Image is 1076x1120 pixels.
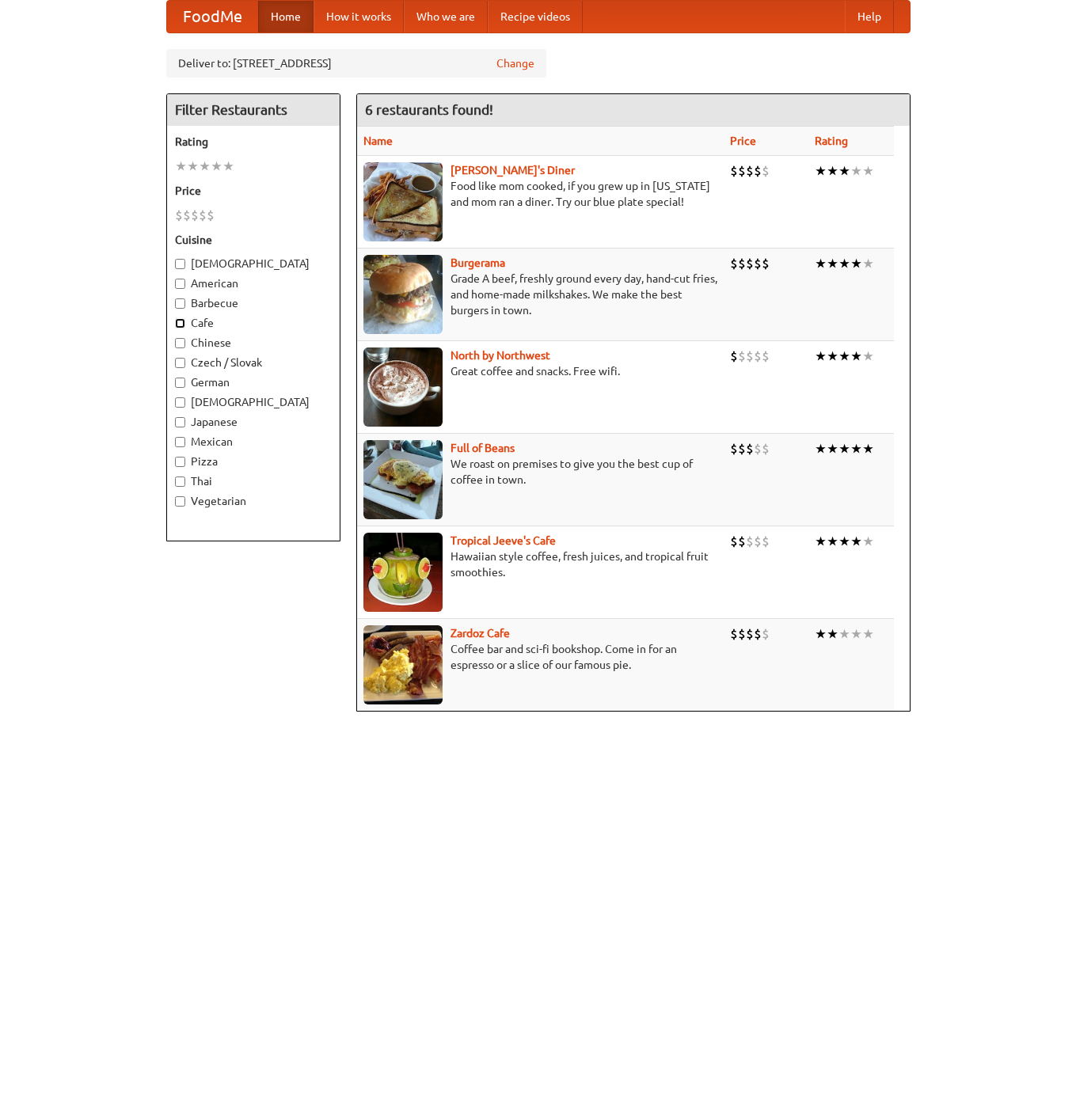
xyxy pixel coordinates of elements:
[451,164,575,177] a: [PERSON_NAME]'s Diner
[175,378,185,388] input: German
[850,162,862,180] li: ★
[175,158,187,175] li: ★
[211,158,222,175] li: ★
[850,625,862,643] li: ★
[175,318,185,328] input: Cafe
[363,440,443,519] img: beans.jpg
[175,256,332,271] label: [DEMOGRAPHIC_DATA]
[754,162,762,180] li: $
[815,440,827,457] li: ★
[815,533,827,550] li: ★
[862,255,874,272] li: ★
[175,355,332,370] label: Czech / Slovak
[175,275,332,291] label: American
[175,476,185,487] input: Thai
[363,549,717,580] p: Hawaiian style coffee, fresh juices, and tropical fruit smoothies.
[862,347,874,365] li: ★
[175,259,185,269] input: [DEMOGRAPHIC_DATA]
[451,349,550,362] a: North by Northwest
[183,207,191,224] li: $
[365,102,493,117] ng-pluralize: 6 restaurants found!
[175,414,332,430] label: Japanese
[827,162,838,180] li: ★
[730,162,738,180] li: $
[827,625,838,643] li: ★
[488,1,583,32] a: Recipe videos
[451,256,505,269] a: Burgerama
[838,625,850,643] li: ★
[175,183,332,199] h5: Price
[175,397,185,408] input: [DEMOGRAPHIC_DATA]
[730,347,738,365] li: $
[738,162,746,180] li: $
[187,158,199,175] li: ★
[175,338,185,348] input: Chinese
[314,1,404,32] a: How it works
[363,178,717,210] p: Food like mom cooked, if you grew up in [US_STATE] and mom ran a diner. Try our blue plate special!
[258,1,314,32] a: Home
[730,625,738,643] li: $
[838,255,850,272] li: ★
[175,315,332,331] label: Cafe
[175,394,332,410] label: [DEMOGRAPHIC_DATA]
[451,534,556,547] b: Tropical Jeeve's Cafe
[730,440,738,457] li: $
[175,473,332,489] label: Thai
[363,533,443,612] img: jeeves.jpg
[746,347,754,365] li: $
[363,456,717,488] p: We roast on premises to give you the best cup of coffee in town.
[730,135,756,147] a: Price
[762,347,770,365] li: $
[827,440,838,457] li: ★
[738,440,746,457] li: $
[175,496,185,507] input: Vegetarian
[815,347,827,365] li: ★
[363,162,443,241] img: sallys.jpg
[827,533,838,550] li: ★
[738,347,746,365] li: $
[815,135,848,147] a: Rating
[175,437,185,447] input: Mexican
[838,533,850,550] li: ★
[746,162,754,180] li: $
[496,55,534,71] a: Change
[738,625,746,643] li: $
[862,533,874,550] li: ★
[167,1,258,32] a: FoodMe
[363,363,717,379] p: Great coffee and snacks. Free wifi.
[815,625,827,643] li: ★
[746,440,754,457] li: $
[862,162,874,180] li: ★
[175,457,185,467] input: Pizza
[175,232,332,248] h5: Cuisine
[850,440,862,457] li: ★
[746,533,754,550] li: $
[762,533,770,550] li: $
[838,347,850,365] li: ★
[850,347,862,365] li: ★
[815,162,827,180] li: ★
[166,49,546,78] div: Deliver to: [STREET_ADDRESS]
[191,207,199,224] li: $
[175,374,332,390] label: German
[746,255,754,272] li: $
[175,434,332,450] label: Mexican
[738,255,746,272] li: $
[363,135,393,147] a: Name
[451,442,515,454] b: Full of Beans
[175,493,332,509] label: Vegetarian
[199,207,207,224] li: $
[815,255,827,272] li: ★
[363,271,717,318] p: Grade A beef, freshly ground every day, hand-cut fries, and home-made milkshakes. We make the bes...
[754,533,762,550] li: $
[845,1,894,32] a: Help
[363,255,443,334] img: burgerama.jpg
[363,625,443,704] img: zardoz.jpg
[451,627,510,640] a: Zardoz Cafe
[175,134,332,150] h5: Rating
[199,158,211,175] li: ★
[175,298,185,309] input: Barbecue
